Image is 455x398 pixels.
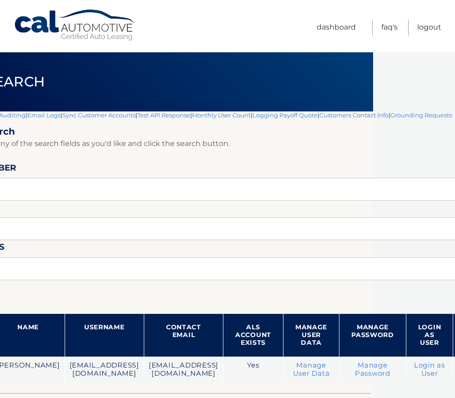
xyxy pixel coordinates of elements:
a: Email Logs [27,111,61,119]
td: Yes [223,357,283,383]
a: FAQ's [381,20,398,35]
th: ALS Account Exists [223,314,283,357]
a: Cal Automotive [14,9,136,41]
a: Monthly User Count [192,111,251,119]
a: Logging Payoff Quote [253,111,318,119]
a: Dashboard [317,20,356,35]
a: Login as User [414,361,445,378]
td: [EMAIL_ADDRESS][DOMAIN_NAME] [144,357,223,383]
a: Manage Password [355,361,390,378]
th: Username [65,314,144,357]
th: Contact Email [144,314,223,357]
td: [EMAIL_ADDRESS][DOMAIN_NAME] [65,357,144,383]
a: Manage User Data [293,361,330,378]
a: Customers Contact Info [319,111,389,119]
a: Logout [417,20,441,35]
th: Login as User [406,314,453,357]
a: Sync Customer Accounts [62,111,136,119]
a: Test API Response [137,111,190,119]
th: Manage User Data [283,314,339,357]
a: Grounding Requests [390,111,452,119]
th: Manage Password [339,314,406,357]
